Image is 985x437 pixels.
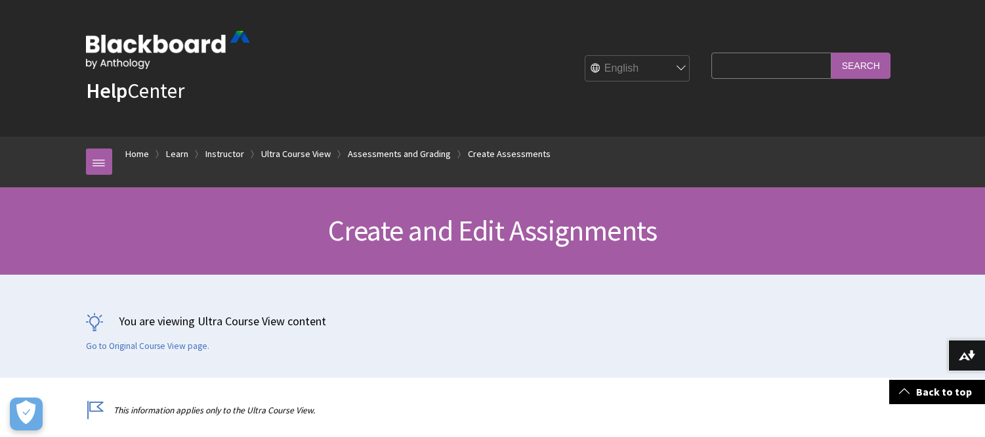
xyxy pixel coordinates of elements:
[831,53,891,78] input: Search
[86,78,184,104] a: HelpCenter
[125,146,149,162] a: Home
[86,404,705,417] p: This information applies only to the Ultra Course View.
[889,380,985,404] a: Back to top
[86,313,900,329] p: You are viewing Ultra Course View content
[328,212,657,248] span: Create and Edit Assignments
[166,146,188,162] a: Learn
[10,398,43,430] button: Open Preferences
[261,146,331,162] a: Ultra Course View
[86,31,250,69] img: Blackboard by Anthology
[205,146,244,162] a: Instructor
[86,78,127,104] strong: Help
[468,146,551,162] a: Create Assessments
[585,56,690,82] select: Site Language Selector
[348,146,451,162] a: Assessments and Grading
[86,340,209,352] a: Go to Original Course View page.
